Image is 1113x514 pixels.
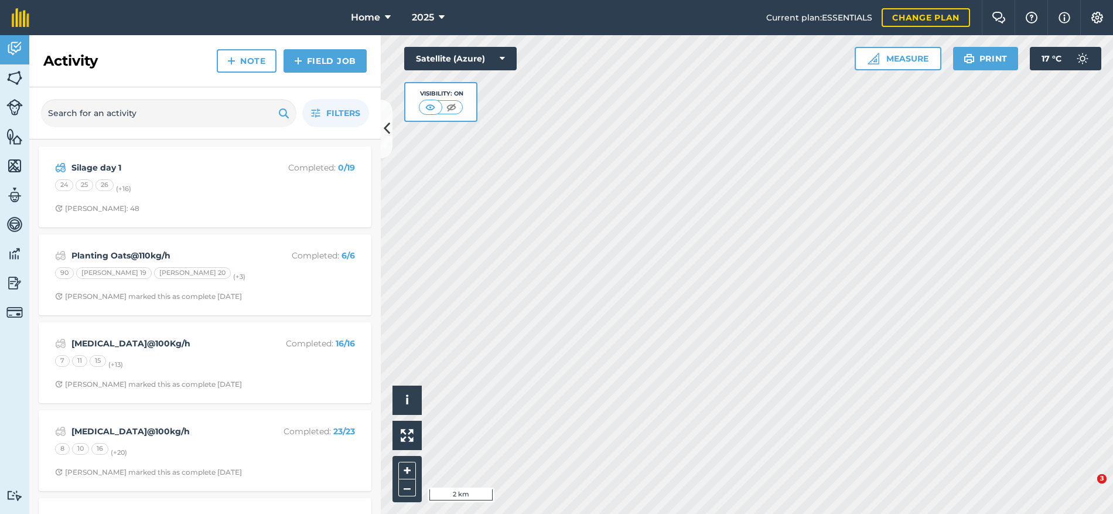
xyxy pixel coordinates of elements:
[55,161,66,175] img: svg+xml;base64,PD94bWwgdmVyc2lvbj0iMS4wIiBlbmNvZGluZz0idXRmLTgiPz4KPCEtLSBHZW5lcmF0b3I6IEFkb2JlIE...
[392,386,422,415] button: i
[43,52,98,70] h2: Activity
[116,185,131,193] small: (+ 16 )
[72,443,89,455] div: 10
[6,490,23,501] img: svg+xml;base64,PD94bWwgdmVyc2lvbj0iMS4wIiBlbmNvZGluZz0idXRmLTgiPz4KPCEtLSBHZW5lcmF0b3I6IEFkb2JlIE...
[6,304,23,321] img: svg+xml;base64,PD94bWwgdmVyc2lvbj0iMS4wIiBlbmNvZGluZz0idXRmLTgiPz4KPCEtLSBHZW5lcmF0b3I6IEFkb2JlIE...
[964,52,975,66] img: svg+xml;base64,PHN2ZyB4bWxucz0iaHR0cDovL3d3dy53My5vcmcvMjAwMC9zdmciIHdpZHRoPSIxOSIgaGVpZ2h0PSIyNC...
[444,101,459,113] img: svg+xml;base64,PHN2ZyB4bWxucz0iaHR0cDovL3d3dy53My5vcmcvMjAwMC9zdmciIHdpZHRoPSI1MCIgaGVpZ2h0PSI0MC...
[95,179,114,191] div: 26
[55,424,66,438] img: svg+xml;base64,PD94bWwgdmVyc2lvbj0iMS4wIiBlbmNvZGluZz0idXRmLTgiPz4KPCEtLSBHZW5lcmF0b3I6IEFkb2JlIE...
[278,106,289,120] img: svg+xml;base64,PHN2ZyB4bWxucz0iaHR0cDovL3d3dy53My5vcmcvMjAwMC9zdmciIHdpZHRoPSIxOSIgaGVpZ2h0PSIyNC...
[55,468,242,477] div: [PERSON_NAME] marked this as complete [DATE]
[1071,47,1094,70] img: svg+xml;base64,PD94bWwgdmVyc2lvbj0iMS4wIiBlbmNvZGluZz0idXRmLTgiPz4KPCEtLSBHZW5lcmF0b3I6IEFkb2JlIE...
[336,338,355,349] strong: 16 / 16
[91,443,108,455] div: 16
[6,245,23,263] img: svg+xml;base64,PD94bWwgdmVyc2lvbj0iMS4wIiBlbmNvZGluZz0idXRmLTgiPz4KPCEtLSBHZW5lcmF0b3I6IEFkb2JlIE...
[423,101,438,113] img: svg+xml;base64,PHN2ZyB4bWxucz0iaHR0cDovL3d3dy53My5vcmcvMjAwMC9zdmciIHdpZHRoPSI1MCIgaGVpZ2h0PSI0MC...
[302,99,369,127] button: Filters
[1059,11,1070,25] img: svg+xml;base64,PHN2ZyB4bWxucz0iaHR0cDovL3d3dy53My5vcmcvMjAwMC9zdmciIHdpZHRoPSIxNyIgaGVpZ2h0PSIxNy...
[6,99,23,115] img: svg+xml;base64,PD94bWwgdmVyc2lvbj0iMS4wIiBlbmNvZGluZz0idXRmLTgiPz4KPCEtLSBHZW5lcmF0b3I6IEFkb2JlIE...
[882,8,970,27] a: Change plan
[412,11,434,25] span: 2025
[953,47,1019,70] button: Print
[419,89,463,98] div: Visibility: On
[1030,47,1101,70] button: 17 °C
[6,40,23,57] img: svg+xml;base64,PD94bWwgdmVyc2lvbj0iMS4wIiBlbmNvZGluZz0idXRmLTgiPz4KPCEtLSBHZW5lcmF0b3I6IEFkb2JlIE...
[46,241,364,308] a: Planting Oats@110kg/hCompleted: 6/690[PERSON_NAME] 19[PERSON_NAME] 20(+3)Clock with arrow pointin...
[55,468,63,476] img: Clock with arrow pointing clockwise
[90,355,106,367] div: 15
[108,360,123,369] small: (+ 13 )
[71,425,257,438] strong: [MEDICAL_DATA]@100kg/h
[46,154,364,220] a: Silage day 1Completed: 0/19242526(+16)Clock with arrow pointing clockwise[PERSON_NAME]: 48
[1073,474,1101,502] iframe: Intercom live chat
[55,204,139,213] div: [PERSON_NAME]: 48
[6,157,23,175] img: svg+xml;base64,PHN2ZyB4bWxucz0iaHR0cDovL3d3dy53My5vcmcvMjAwMC9zdmciIHdpZHRoPSI1NiIgaGVpZ2h0PSI2MC...
[262,249,355,262] p: Completed :
[55,380,242,389] div: [PERSON_NAME] marked this as complete [DATE]
[404,47,517,70] button: Satellite (Azure)
[342,250,355,261] strong: 6 / 6
[55,267,74,279] div: 90
[1097,474,1107,484] span: 3
[41,99,296,127] input: Search for an activity
[405,393,409,407] span: i
[398,462,416,479] button: +
[855,47,941,70] button: Measure
[55,380,63,388] img: Clock with arrow pointing clockwise
[154,267,231,279] div: [PERSON_NAME] 20
[46,417,364,484] a: [MEDICAL_DATA]@100kg/hCompleted: 23/2381016(+20)Clock with arrow pointing clockwise[PERSON_NAME] ...
[12,8,29,27] img: fieldmargin Logo
[6,69,23,87] img: svg+xml;base64,PHN2ZyB4bWxucz0iaHR0cDovL3d3dy53My5vcmcvMjAwMC9zdmciIHdpZHRoPSI1NiIgaGVpZ2h0PSI2MC...
[55,443,70,455] div: 8
[72,355,87,367] div: 11
[217,49,276,73] a: Note
[71,337,257,350] strong: [MEDICAL_DATA]@100Kg/h
[55,205,63,212] img: Clock with arrow pointing clockwise
[55,179,73,191] div: 24
[766,11,872,24] span: Current plan : ESSENTIALS
[6,128,23,145] img: svg+xml;base64,PHN2ZyB4bWxucz0iaHR0cDovL3d3dy53My5vcmcvMjAwMC9zdmciIHdpZHRoPSI1NiIgaGVpZ2h0PSI2MC...
[338,162,355,173] strong: 0 / 19
[1042,47,1061,70] span: 17 ° C
[326,107,360,120] span: Filters
[294,54,302,68] img: svg+xml;base64,PHN2ZyB4bWxucz0iaHR0cDovL3d3dy53My5vcmcvMjAwMC9zdmciIHdpZHRoPSIxNCIgaGVpZ2h0PSIyNC...
[992,12,1006,23] img: Two speech bubbles overlapping with the left bubble in the forefront
[233,273,245,281] small: (+ 3 )
[71,161,257,174] strong: Silage day 1
[1090,12,1104,23] img: A cog icon
[333,426,355,437] strong: 23 / 23
[1025,12,1039,23] img: A question mark icon
[55,249,66,263] img: svg+xml;base64,PD94bWwgdmVyc2lvbj0iMS4wIiBlbmNvZGluZz0idXRmLTgiPz4KPCEtLSBHZW5lcmF0b3I6IEFkb2JlIE...
[55,292,242,301] div: [PERSON_NAME] marked this as complete [DATE]
[868,53,879,64] img: Ruler icon
[55,355,70,367] div: 7
[401,429,414,442] img: Four arrows, one pointing top left, one top right, one bottom right and the last bottom left
[6,274,23,292] img: svg+xml;base64,PD94bWwgdmVyc2lvbj0iMS4wIiBlbmNvZGluZz0idXRmLTgiPz4KPCEtLSBHZW5lcmF0b3I6IEFkb2JlIE...
[71,249,257,262] strong: Planting Oats@110kg/h
[6,186,23,204] img: svg+xml;base64,PD94bWwgdmVyc2lvbj0iMS4wIiBlbmNvZGluZz0idXRmLTgiPz4KPCEtLSBHZW5lcmF0b3I6IEFkb2JlIE...
[46,329,364,396] a: [MEDICAL_DATA]@100Kg/hCompleted: 16/1671115(+13)Clock with arrow pointing clockwise[PERSON_NAME] ...
[284,49,367,73] a: Field Job
[398,479,416,496] button: –
[111,448,127,457] small: (+ 20 )
[6,216,23,233] img: svg+xml;base64,PD94bWwgdmVyc2lvbj0iMS4wIiBlbmNvZGluZz0idXRmLTgiPz4KPCEtLSBHZW5lcmF0b3I6IEFkb2JlIE...
[351,11,380,25] span: Home
[55,292,63,300] img: Clock with arrow pointing clockwise
[262,337,355,350] p: Completed :
[262,425,355,438] p: Completed :
[76,267,152,279] div: [PERSON_NAME] 19
[227,54,235,68] img: svg+xml;base64,PHN2ZyB4bWxucz0iaHR0cDovL3d3dy53My5vcmcvMjAwMC9zdmciIHdpZHRoPSIxNCIgaGVpZ2h0PSIyNC...
[76,179,93,191] div: 25
[262,161,355,174] p: Completed :
[55,336,66,350] img: svg+xml;base64,PD94bWwgdmVyc2lvbj0iMS4wIiBlbmNvZGluZz0idXRmLTgiPz4KPCEtLSBHZW5lcmF0b3I6IEFkb2JlIE...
